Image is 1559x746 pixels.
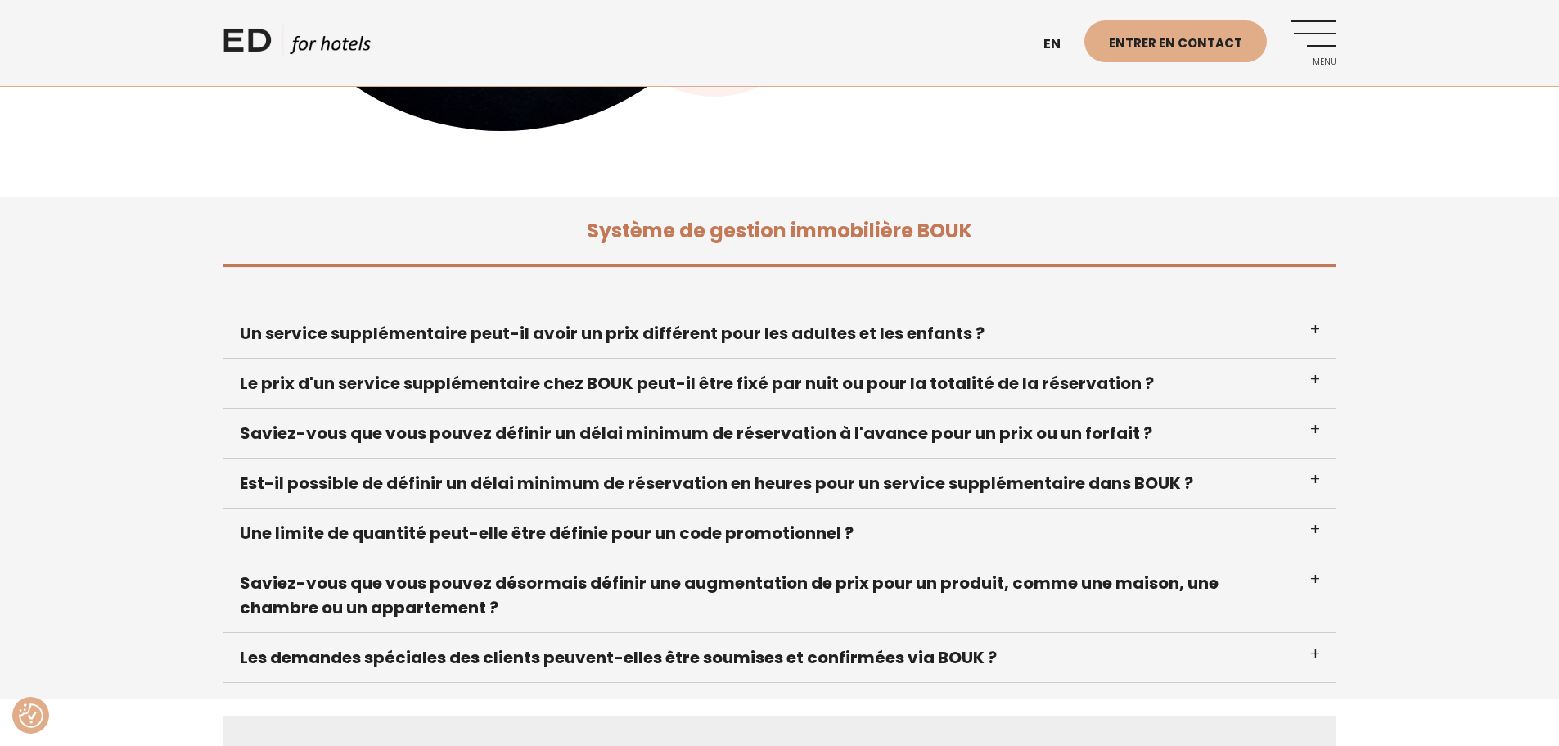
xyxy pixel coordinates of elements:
[1084,20,1267,62] a: Entrer en contact
[19,703,43,728] img: Revoir le bouton de consentement
[1313,56,1336,68] font: Menu
[240,522,854,545] font: Une limite de quantité peut-elle être définie pour un code promotionnel ?
[19,703,43,728] button: Liste de Nõusolekuee utilisée
[223,25,371,66] a: HÔTELS ED
[240,372,1154,395] font: Le prix d'un service supplémentaire chez BOUK peut-il être fixé par nuit ou pour la totalité de l...
[587,217,972,244] font: Système de gestion immobilière BOUK
[240,646,997,669] font: Les demandes spéciales des clients peuvent-elles être soumises et confirmées via BOUK ?
[1043,34,1061,53] font: en
[1109,34,1242,52] font: Entrer en contact
[1291,20,1336,66] a: Menu
[240,422,1152,445] font: Saviez-vous que vous pouvez définir un délai minimum de réservation à l'avance pour un prix ou un...
[240,472,1193,495] font: Est-il possible de définir un délai minimum de réservation en heures pour un service supplémentai...
[240,322,985,345] font: Un service supplémentaire peut-il avoir un prix différent pour les adultes et les enfants ?
[240,572,1219,619] font: Saviez-vous que vous pouvez désormais définir une augmentation de prix pour un produit, comme une...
